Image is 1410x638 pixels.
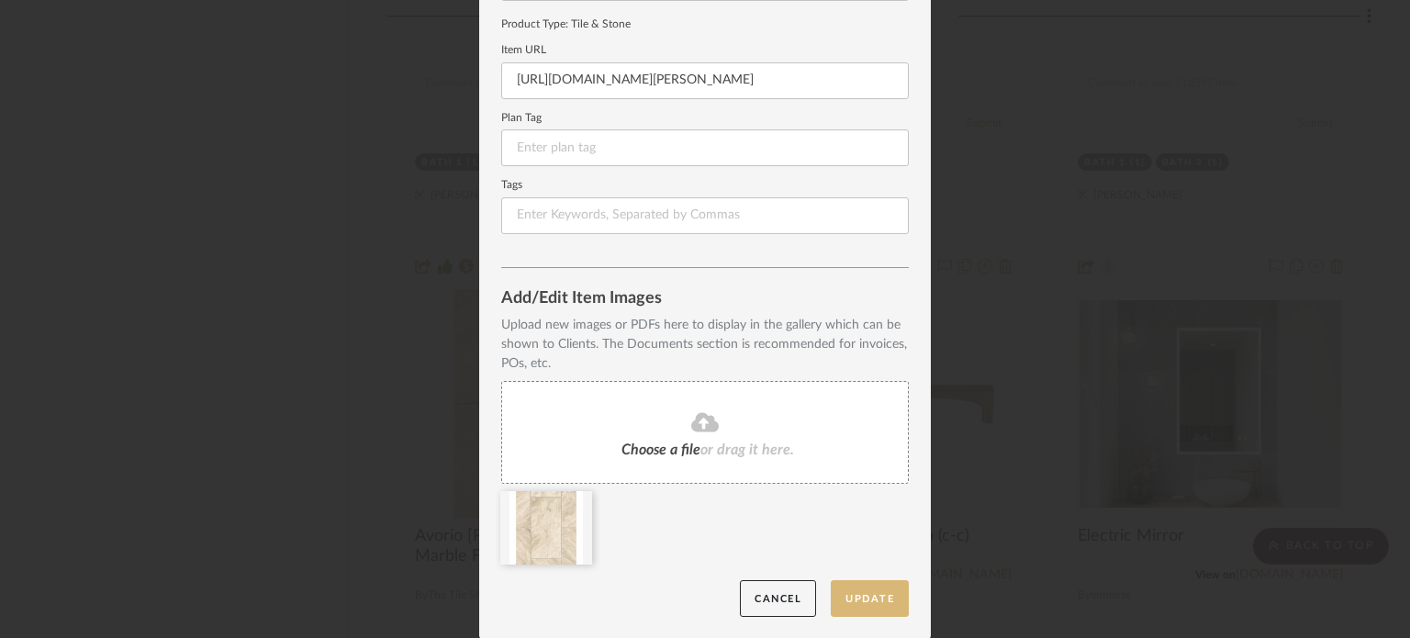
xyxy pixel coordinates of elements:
[740,580,816,618] button: Cancel
[501,46,909,55] label: Item URL
[501,16,909,32] div: Product Type
[501,181,909,190] label: Tags
[501,114,909,123] label: Plan Tag
[621,442,700,457] span: Choose a file
[501,316,909,374] div: Upload new images or PDFs here to display in the gallery which can be shown to Clients. The Docum...
[501,290,909,308] div: Add/Edit Item Images
[501,129,909,166] input: Enter plan tag
[565,18,631,29] span: : Tile & Stone
[501,62,909,99] input: Enter URL
[831,580,909,618] button: Update
[501,197,909,234] input: Enter Keywords, Separated by Commas
[700,442,794,457] span: or drag it here.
